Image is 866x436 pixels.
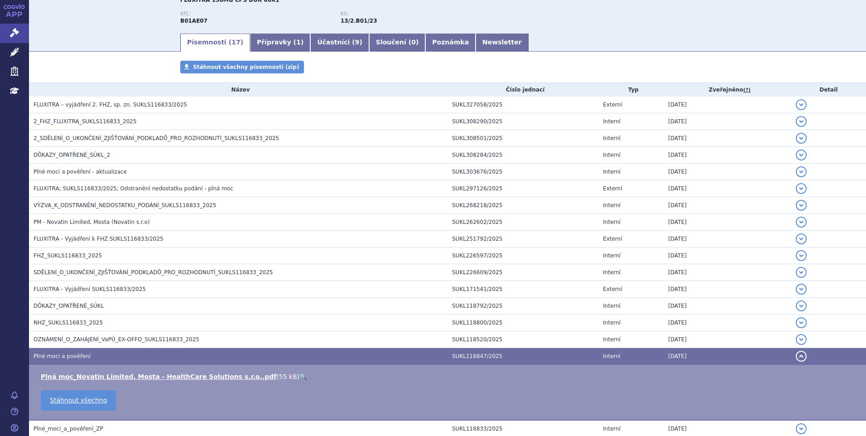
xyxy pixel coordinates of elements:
[279,373,297,380] span: 55 kB
[34,202,216,208] span: VÝZVA_K_ODSTRANĚNÍ_NEDOSTATKU_PODÁNÍ_SUKLS116833_2025
[603,169,621,175] span: Interní
[34,303,104,309] span: DŮKAZY_OPATŘENÉ_SÚKL
[34,353,91,359] span: Plné moci a pověření
[743,87,751,93] abbr: (?)
[447,281,598,298] td: SUKL171541/2025
[341,11,492,17] p: RS:
[664,331,791,348] td: [DATE]
[603,185,622,192] span: Externí
[603,303,621,309] span: Interní
[664,113,791,130] td: [DATE]
[356,18,377,24] strong: gatrany a xabany vyšší síly
[603,269,621,276] span: Interní
[598,83,664,97] th: Typ
[180,61,304,73] a: Stáhnout všechny písemnosti (zip)
[796,300,807,311] button: detail
[34,118,137,125] span: 2_FHZ_FLUXITRA_SUKLS116833_2025
[796,423,807,434] button: detail
[603,118,621,125] span: Interní
[791,83,866,97] th: Detail
[664,247,791,264] td: [DATE]
[447,315,598,331] td: SUKL118800/2025
[447,197,598,214] td: SUKL268218/2025
[796,166,807,177] button: detail
[664,264,791,281] td: [DATE]
[355,39,360,46] span: 9
[34,269,273,276] span: SDĚLENÍ_O_UKONČENÍ_ZJIŠŤOVÁNÍ_PODKLADŮ_PRO_ROZHODNUTÍ_SUKLS116833_2025
[603,219,621,225] span: Interní
[796,150,807,160] button: detail
[447,130,598,147] td: SUKL308501/2025
[447,331,598,348] td: SUKL118520/2025
[29,83,447,97] th: Název
[193,64,299,70] span: Stáhnout všechny písemnosti (zip)
[180,11,332,17] p: ATC:
[250,34,310,52] a: Přípravky (1)
[664,147,791,164] td: [DATE]
[34,320,103,326] span: NHZ_SUKLS116833_2025
[34,219,150,225] span: PM - Novatin Limited, Mosta (Novatin s.r.o)
[447,214,598,231] td: SUKL262602/2025
[34,185,233,192] span: FLUXITRA; SUKLS116833/2025; Odstranění nedostatku podání - plná moc
[180,18,207,24] strong: DABIGATRAN-ETEXILÁT
[447,180,598,197] td: SUKL297126/2025
[603,426,621,432] span: Interní
[447,264,598,281] td: SUKL226609/2025
[447,247,598,264] td: SUKL226597/2025
[603,236,622,242] span: Externí
[603,353,621,359] span: Interní
[296,39,301,46] span: 1
[41,390,116,411] a: Stáhnout všechno
[41,372,857,381] li: ( )
[796,133,807,144] button: detail
[664,197,791,214] td: [DATE]
[34,252,102,259] span: FHZ_SUKLS116833_2025
[796,200,807,211] button: detail
[34,426,103,432] span: Plné_moci_a_pověření_ZP
[664,298,791,315] td: [DATE]
[180,34,250,52] a: Písemnosti (17)
[447,298,598,315] td: SUKL118792/2025
[476,34,529,52] a: Newsletter
[447,147,598,164] td: SUKL308284/2025
[603,252,621,259] span: Interní
[796,317,807,328] button: detail
[447,164,598,180] td: SUKL303676/2025
[796,183,807,194] button: detail
[34,135,279,141] span: 2_SDĚLENÍ_O_UKONČENÍ_ZJIŠŤOVÁNÍ_PODKLADŮ_PRO_ROZHODNUTÍ_SUKLS116833_2025
[341,18,354,24] strong: léčiva k terapii nebo k profylaxi tromboembolických onemocnění, přímé inhibitory faktoru Xa a tro...
[447,97,598,113] td: SUKL327058/2025
[664,180,791,197] td: [DATE]
[796,284,807,295] button: detail
[231,39,240,46] span: 17
[34,336,199,343] span: OZNÁMENÍ_O_ZAHÁJENÍ_VaPÚ_EX-OFFO_SUKLS116833_2025
[34,102,187,108] span: FLUXITRA – vyjádření 2. FHZ, sp. zn. SUKLS116833/2025
[796,99,807,110] button: detail
[447,348,598,365] td: SUKL116847/2025
[796,217,807,228] button: detail
[34,286,146,292] span: FLUXITRA - Vyjádření SUKLS116833/2025
[664,231,791,247] td: [DATE]
[34,236,164,242] span: FLUXITRA - Vyjádření k FHZ SUKLS116833/2025
[664,315,791,331] td: [DATE]
[34,152,110,158] span: DŮKAZY_OPATŘENÉ_SÚKL_2
[664,214,791,231] td: [DATE]
[796,334,807,345] button: detail
[796,233,807,244] button: detail
[299,373,307,380] a: 🔍
[796,267,807,278] button: detail
[341,11,501,25] div: ,
[447,113,598,130] td: SUKL308290/2025
[664,130,791,147] td: [DATE]
[603,320,621,326] span: Interní
[447,83,598,97] th: Číslo jednací
[603,135,621,141] span: Interní
[664,348,791,365] td: [DATE]
[796,116,807,127] button: detail
[447,231,598,247] td: SUKL251792/2025
[664,281,791,298] td: [DATE]
[411,39,416,46] span: 0
[603,202,621,208] span: Interní
[603,152,621,158] span: Interní
[664,164,791,180] td: [DATE]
